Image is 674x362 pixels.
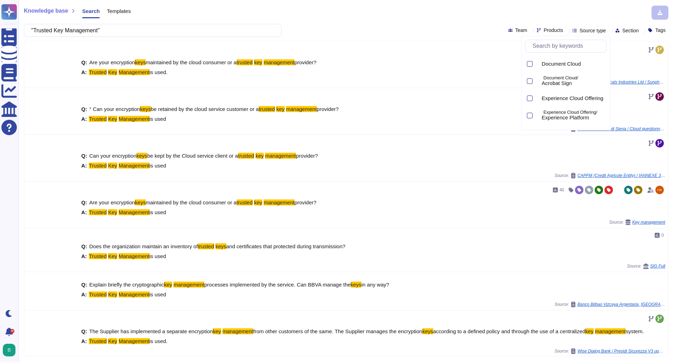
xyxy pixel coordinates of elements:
[542,80,572,86] span: Acrobat Sign
[529,40,606,52] input: Search by keywords
[560,188,564,192] span: 40
[577,127,665,131] span: Monte dei Paschi di Siena / Cloud questionnaire MPS
[655,28,666,33] span: Tags
[555,348,665,354] span: Source:
[81,116,87,121] b: A:
[3,344,15,356] img: user
[164,282,172,288] mark: key
[295,59,317,65] span: provider?
[150,338,168,344] span: is used.
[627,263,665,269] span: Source:
[543,110,604,115] p: Experience Cloud Offering/
[259,106,275,112] mark: trusted
[632,220,665,224] span: Key management
[89,106,140,112] span: ° Can your encryption
[89,59,135,65] span: Are your encryption
[82,8,100,14] span: Search
[108,253,117,259] mark: Key
[81,210,87,215] b: A:
[119,69,150,75] mark: Management
[89,209,106,215] mark: Trusted
[276,106,284,112] mark: key
[351,282,362,288] mark: keys
[433,328,586,334] span: according to a defined policy and through the use of a centralized
[108,69,117,75] mark: Key
[422,328,433,334] mark: keys
[204,282,351,288] span: processes implemented by the service. Can BBVA manage the
[536,91,607,106] div: Experience Cloud Offering
[89,338,106,344] mark: Trusted
[264,59,295,65] mark: management
[119,291,150,297] mark: Management
[655,186,664,194] img: user
[198,243,214,249] mark: trusted
[151,106,259,112] span: be retained by the cloud service customer or a
[595,328,626,334] mark: management
[108,291,117,297] mark: Key
[108,338,117,344] mark: Key
[1,342,20,358] button: user
[108,116,117,122] mark: Key
[81,254,87,259] b: A:
[81,163,87,168] b: A:
[150,69,168,75] span: is used.
[150,116,166,122] span: is used
[256,153,264,159] mark: key
[140,106,151,112] mark: keys
[137,153,147,159] mark: keys
[146,59,236,65] span: maintained by the cloud consumer or a
[150,163,166,169] span: is used
[89,69,106,75] mark: Trusted
[146,199,236,205] span: maintained by the cloud consumer or a
[542,61,581,67] span: Document Cloud
[609,219,665,225] span: Source:
[542,95,603,101] span: Experience Cloud Offering
[173,282,204,288] mark: management
[253,328,422,334] span: from other customers of the same. The Supplier manages the encryption
[543,76,604,80] p: Document Cloud/
[577,302,665,307] span: Banco Bilbao Vizcaya Argentaria, [GEOGRAPHIC_DATA] / [RFI] Assessment Adobe Creative Cloud
[150,253,166,259] span: is used
[536,108,607,124] div: Experience Platform
[555,173,665,178] span: Source:
[108,209,117,215] mark: Key
[296,153,318,159] span: provider?
[622,28,639,33] span: Section
[81,153,87,158] b: Q:
[119,163,150,169] mark: Management
[119,338,150,344] mark: Management
[536,73,607,89] div: Acrobat Sign
[515,28,527,33] span: Team
[216,243,226,249] mark: keys
[24,8,68,14] span: Knowledge base
[237,59,253,65] mark: trusted
[238,153,254,159] mark: trusted
[89,243,198,249] span: Does the organization maintain an inventory of
[89,291,106,297] mark: Trusted
[89,282,164,288] span: Explain briefly the cryptographic
[10,329,14,333] div: 9+
[89,153,136,159] span: Can your encryption
[577,349,665,353] span: Wise Dialog Bank / Presidi Sicurezza V3 update 2025 (post [PERSON_NAME]) ENG
[254,199,262,205] mark: key
[89,116,106,122] mark: Trusted
[81,338,87,344] b: A:
[150,291,166,297] span: is used
[81,106,87,112] b: Q:
[213,328,221,334] mark: key
[555,302,665,307] span: Source:
[254,59,262,65] mark: key
[542,61,604,67] div: Document Cloud
[237,199,253,205] mark: trusted
[536,112,539,120] div: Experience Platform
[542,114,604,121] div: Experience Platform
[536,125,607,141] div: Analytics
[119,253,150,259] mark: Management
[536,60,539,68] div: Document Cloud
[317,106,339,112] span: provider?
[223,328,253,334] mark: management
[542,80,604,86] div: Acrobat Sign
[626,328,644,334] span: system.
[119,209,150,215] mark: Management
